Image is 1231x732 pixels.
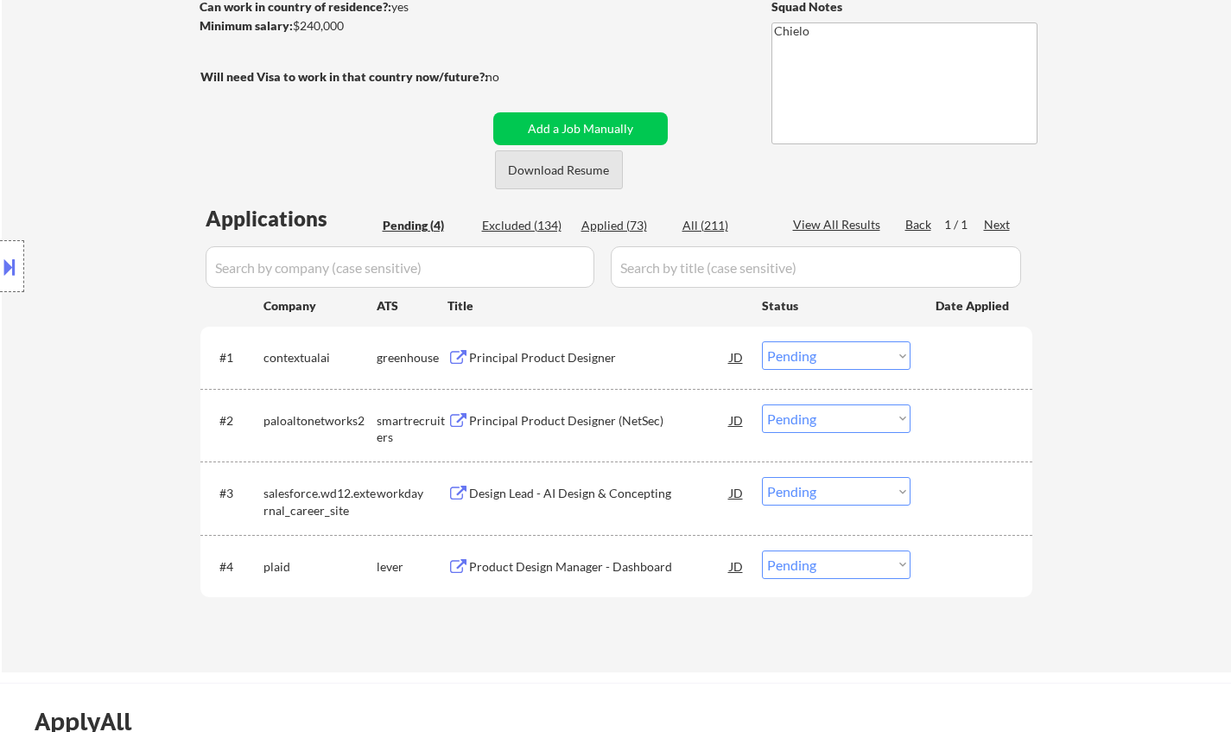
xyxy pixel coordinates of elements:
[383,217,469,234] div: Pending (4)
[485,68,535,86] div: no
[728,404,746,436] div: JD
[263,558,377,576] div: plaid
[482,217,568,234] div: Excluded (134)
[728,341,746,372] div: JD
[984,216,1012,233] div: Next
[377,297,447,315] div: ATS
[581,217,668,234] div: Applied (73)
[263,297,377,315] div: Company
[728,477,746,508] div: JD
[263,349,377,366] div: contextualai
[377,412,447,446] div: smartrecruiters
[219,558,250,576] div: #4
[263,412,377,430] div: paloaltonetworks2
[377,349,447,366] div: greenhouse
[762,290,911,321] div: Status
[495,150,623,189] button: Download Resume
[263,485,377,519] div: salesforce.wd12.external_career_site
[682,217,769,234] div: All (211)
[219,485,250,502] div: #3
[200,18,293,33] strong: Minimum salary:
[447,297,746,315] div: Title
[793,216,885,233] div: View All Results
[936,297,1012,315] div: Date Applied
[377,558,447,576] div: lever
[377,485,447,502] div: workday
[206,246,594,288] input: Search by company (case sensitive)
[611,246,1021,288] input: Search by title (case sensitive)
[469,558,730,576] div: Product Design Manager - Dashboard
[200,69,488,84] strong: Will need Visa to work in that country now/future?:
[493,112,668,145] button: Add a Job Manually
[469,485,730,502] div: Design Lead - AI Design & Concepting
[944,216,984,233] div: 1 / 1
[905,216,933,233] div: Back
[469,412,730,430] div: Principal Product Designer (NetSec)
[200,17,487,35] div: $240,000
[469,349,730,366] div: Principal Product Designer
[728,551,746,582] div: JD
